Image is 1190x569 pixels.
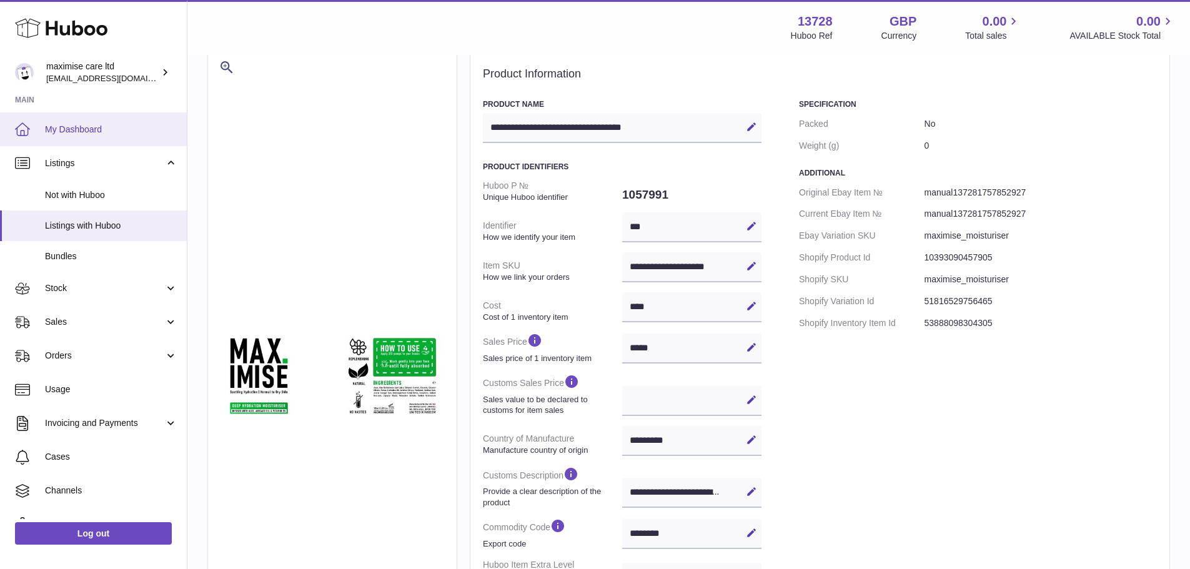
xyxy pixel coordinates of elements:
[46,61,159,84] div: maximise care ltd
[483,192,619,203] strong: Unique Huboo identifier
[483,162,761,172] h3: Product Identifiers
[221,325,444,425] img: 137281757853664.jpg
[965,13,1021,42] a: 0.00 Total sales
[1069,30,1175,42] span: AVAILABLE Stock Total
[965,30,1021,42] span: Total sales
[799,290,925,312] dt: Shopify Variation Id
[483,513,622,554] dt: Commodity Code
[925,247,1157,269] dd: 10393090457905
[483,255,622,287] dt: Item SKU
[15,63,34,82] img: maxadamsa2016@gmail.com
[483,232,619,243] strong: How we identify your item
[799,113,925,135] dt: Packed
[799,269,925,290] dt: Shopify SKU
[925,269,1157,290] dd: maximise_moisturiser
[483,461,622,513] dt: Customs Description
[1136,13,1161,30] span: 0.00
[881,30,917,42] div: Currency
[45,485,177,497] span: Channels
[925,203,1157,225] dd: manual137281757852927
[45,189,177,201] span: Not with Huboo
[483,445,619,456] strong: Manufacture country of origin
[799,312,925,334] dt: Shopify Inventory Item Id
[483,272,619,283] strong: How we link your orders
[483,369,622,420] dt: Customs Sales Price
[799,225,925,247] dt: Ebay Variation SKU
[925,113,1157,135] dd: No
[15,522,172,545] a: Log out
[483,295,622,327] dt: Cost
[799,182,925,204] dt: Original Ebay Item №
[45,451,177,463] span: Cases
[483,312,619,323] strong: Cost of 1 inventory item
[925,312,1157,334] dd: 53888098304305
[45,350,164,362] span: Orders
[622,182,761,208] dd: 1057991
[799,203,925,225] dt: Current Ebay Item №
[1069,13,1175,42] a: 0.00 AVAILABLE Stock Total
[483,327,622,369] dt: Sales Price
[45,383,177,395] span: Usage
[46,73,184,83] span: [EMAIL_ADDRESS][DOMAIN_NAME]
[483,394,619,416] strong: Sales value to be declared to customs for item sales
[45,250,177,262] span: Bundles
[45,220,177,232] span: Listings with Huboo
[483,175,622,207] dt: Huboo P №
[890,13,916,30] strong: GBP
[799,247,925,269] dt: Shopify Product Id
[799,168,1157,178] h3: Additional
[925,182,1157,204] dd: manual137281757852927
[983,13,1007,30] span: 0.00
[45,124,177,136] span: My Dashboard
[925,290,1157,312] dd: 51816529756465
[483,353,619,364] strong: Sales price of 1 inventory item
[791,30,833,42] div: Huboo Ref
[45,282,164,294] span: Stock
[925,225,1157,247] dd: maximise_moisturiser
[483,215,622,247] dt: Identifier
[45,157,164,169] span: Listings
[45,518,177,530] span: Settings
[799,135,925,157] dt: Weight (g)
[799,99,1157,109] h3: Specification
[925,135,1157,157] dd: 0
[45,417,164,429] span: Invoicing and Payments
[483,99,761,109] h3: Product Name
[483,538,619,550] strong: Export code
[483,67,1157,81] h2: Product Information
[798,13,833,30] strong: 13728
[483,486,619,508] strong: Provide a clear description of the product
[45,316,164,328] span: Sales
[483,428,622,460] dt: Country of Manufacture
